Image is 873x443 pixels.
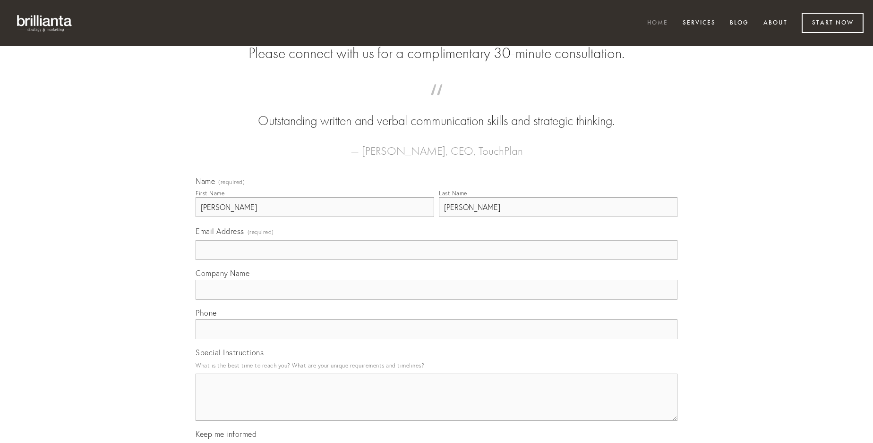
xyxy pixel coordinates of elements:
[196,348,264,357] span: Special Instructions
[196,226,244,236] span: Email Address
[196,190,224,197] div: First Name
[196,359,677,372] p: What is the best time to reach you? What are your unique requirements and timelines?
[724,16,755,31] a: Blog
[196,308,217,318] span: Phone
[196,268,249,278] span: Company Name
[196,429,257,439] span: Keep me informed
[218,179,245,185] span: (required)
[196,176,215,186] span: Name
[757,16,794,31] a: About
[248,226,274,238] span: (required)
[196,44,677,62] h2: Please connect with us for a complimentary 30-minute consultation.
[641,16,674,31] a: Home
[211,130,662,160] figcaption: — [PERSON_NAME], CEO, TouchPlan
[676,16,722,31] a: Services
[9,9,80,37] img: brillianta - research, strategy, marketing
[211,93,662,130] blockquote: Outstanding written and verbal communication skills and strategic thinking.
[439,190,467,197] div: Last Name
[211,93,662,112] span: “
[802,13,864,33] a: Start Now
